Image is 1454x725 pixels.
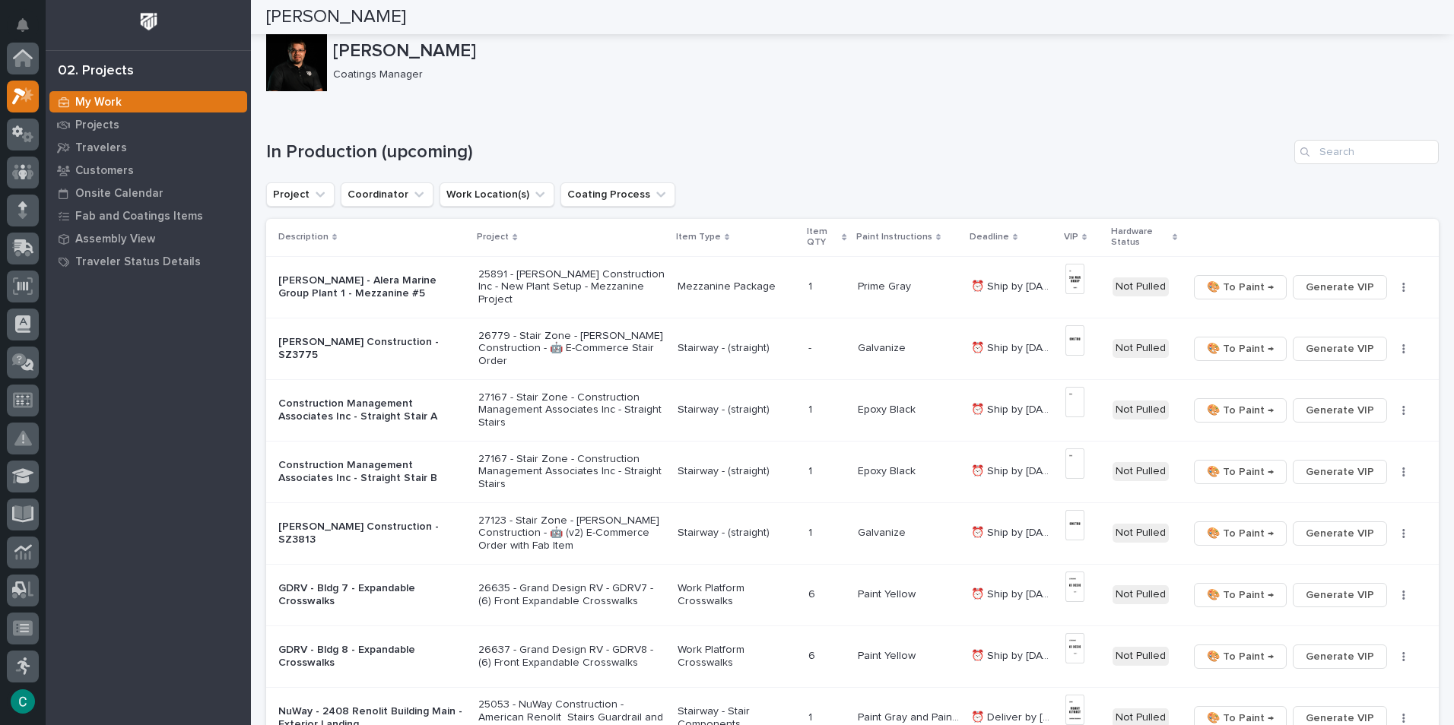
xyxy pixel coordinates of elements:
[858,647,919,663] p: Paint Yellow
[1194,398,1287,423] button: 🎨 To Paint →
[1194,337,1287,361] button: 🎨 To Paint →
[1113,647,1169,666] div: Not Pulled
[858,277,914,293] p: Prime Gray
[1293,337,1387,361] button: Generate VIP
[808,524,815,540] p: 1
[266,625,1439,687] tr: GDRV - Bldg 8 - Expandable Crosswalks26637 - Grand Design RV - GDRV8 - (6) Front Expandable Cross...
[1294,140,1439,164] div: Search
[1293,521,1387,546] button: Generate VIP
[1293,644,1387,669] button: Generate VIP
[266,6,406,28] h2: [PERSON_NAME]
[678,527,796,540] p: Stairway - (straight)
[971,462,1056,478] p: ⏰ Ship by 10/6/25
[333,68,1427,81] p: Coatings Manager
[1207,586,1274,604] span: 🎨 To Paint →
[676,229,721,245] p: Item Type
[75,119,119,132] p: Projects
[1306,524,1374,543] span: Generate VIP
[1113,339,1169,358] div: Not Pulled
[858,708,962,724] p: Paint Gray and Paint Yellow
[278,644,466,670] p: GDRV - Bldg 8 - Expandable Crosswalks
[678,342,796,355] p: Stairway - (straight)
[278,274,466,300] p: [PERSON_NAME] - Alera Marine Group Plant 1 - Mezzanine #5
[278,582,466,608] p: GDRV - Bldg 7 - Expandable Crosswalks
[1306,340,1374,358] span: Generate VIP
[46,136,251,159] a: Travelers
[808,585,818,601] p: 6
[266,141,1288,163] h1: In Production (upcoming)
[75,210,203,223] p: Fab and Coatings Items
[478,453,665,491] p: 27167 - Stair Zone - Construction Management Associates Inc - Straight Stairs
[971,524,1056,540] p: ⏰ Ship by [DATE]
[1111,223,1169,252] p: Hardware Status
[971,277,1056,293] p: ⏰ Ship by 9/26/25
[1113,585,1169,604] div: Not Pulled
[560,182,675,207] button: Coating Process
[278,521,466,546] p: [PERSON_NAME] Construction - SZ3813
[678,280,796,293] p: Mezzanine Package
[858,400,919,416] p: Epoxy Black
[341,182,433,207] button: Coordinator
[478,330,665,368] p: 26779 - Stair Zone - [PERSON_NAME] Construction - 🤖 E-Commerce Stair Order
[278,336,466,362] p: [PERSON_NAME] Construction - SZ3775
[1207,463,1274,481] span: 🎨 To Paint →
[75,187,163,201] p: Onsite Calendar
[19,18,39,43] div: Notifications
[58,63,134,80] div: 02. Projects
[1306,647,1374,666] span: Generate VIP
[46,227,251,250] a: Assembly View
[1113,400,1169,419] div: Not Pulled
[807,223,838,252] p: Item QTY
[1194,275,1287,299] button: 🎨 To Paint →
[971,339,1056,355] p: ⏰ Ship by 10/6/25
[278,397,466,423] p: Construction Management Associates Inc - Straight Stair A
[266,564,1439,625] tr: GDRV - Bldg 7 - Expandable Crosswalks26635 - Grand Design RV - GDRV7 - (6) Front Expandable Cross...
[808,277,815,293] p: 1
[1113,524,1169,543] div: Not Pulled
[808,400,815,416] p: 1
[1113,462,1169,481] div: Not Pulled
[1306,278,1374,296] span: Generate VIP
[7,685,39,717] button: users-avatar
[808,647,818,663] p: 6
[971,647,1056,663] p: ⏰ Ship by 10/10/25
[808,462,815,478] p: 1
[858,462,919,478] p: Epoxy Black
[266,441,1439,502] tr: Construction Management Associates Inc - Straight Stair B27167 - Stair Zone - Construction Manage...
[1293,275,1387,299] button: Generate VIP
[46,90,251,113] a: My Work
[333,40,1433,62] p: [PERSON_NAME]
[440,182,554,207] button: Work Location(s)
[478,268,665,306] p: 25891 - [PERSON_NAME] Construction Inc - New Plant Setup - Mezzanine Project
[75,164,134,178] p: Customers
[678,582,796,608] p: Work Platform Crosswalks
[477,229,509,245] p: Project
[46,159,251,182] a: Customers
[478,514,665,552] p: 27123 - Stair Zone - [PERSON_NAME] Construction - 🤖 (v2) E-Commerce Order with Fab Item
[1207,524,1274,543] span: 🎨 To Paint →
[971,708,1056,724] p: ⏰ Deliver by 10/10/25
[1293,583,1387,607] button: Generate VIP
[1293,460,1387,484] button: Generate VIP
[75,255,201,269] p: Traveler Status Details
[1207,278,1274,296] span: 🎨 To Paint →
[1113,277,1169,296] div: Not Pulled
[971,585,1056,601] p: ⏰ Ship by 10/10/25
[278,459,466,485] p: Construction Management Associates Inc - Straight Stair B
[266,182,335,207] button: Project
[971,400,1056,416] p: ⏰ Ship by 10/6/25
[678,404,796,416] p: Stairway - (straight)
[266,256,1439,318] tr: [PERSON_NAME] - Alera Marine Group Plant 1 - Mezzanine #525891 - [PERSON_NAME] Construction Inc -...
[1194,521,1287,546] button: 🎨 To Paint →
[7,9,39,41] button: Notifications
[46,250,251,273] a: Traveler Status Details
[1306,463,1374,481] span: Generate VIP
[46,204,251,227] a: Fab and Coatings Items
[1306,401,1374,419] span: Generate VIP
[75,96,122,109] p: My Work
[46,182,251,204] a: Onsite Calendar
[678,644,796,670] p: Work Platform Crosswalks
[858,585,919,601] p: Paint Yellow
[856,229,932,245] p: Paint Instructions
[1207,340,1274,358] span: 🎨 To Paint →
